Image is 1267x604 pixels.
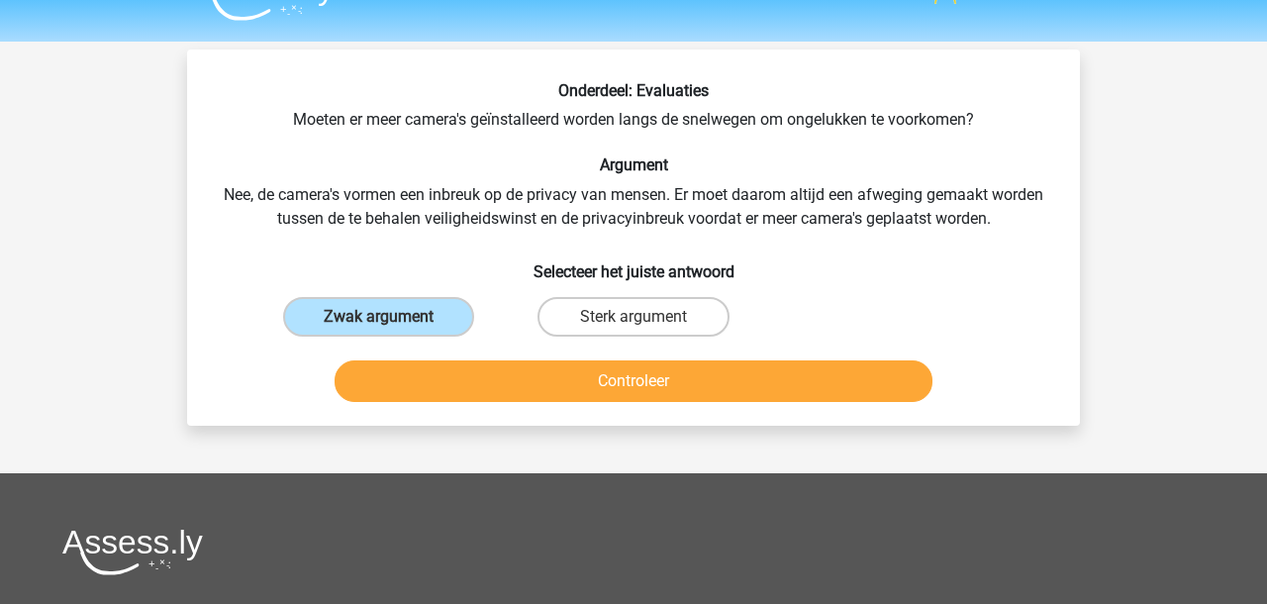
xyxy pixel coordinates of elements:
h6: Argument [219,155,1048,174]
button: Controleer [335,360,933,402]
img: Assessly logo [62,529,203,575]
h6: Onderdeel: Evaluaties [219,81,1048,100]
label: Sterk argument [537,297,729,337]
label: Zwak argument [283,297,474,337]
h6: Selecteer het juiste antwoord [219,247,1048,281]
div: Moeten er meer camera's geïnstalleerd worden langs de snelwegen om ongelukken te voorkomen? Nee, ... [195,81,1072,410]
